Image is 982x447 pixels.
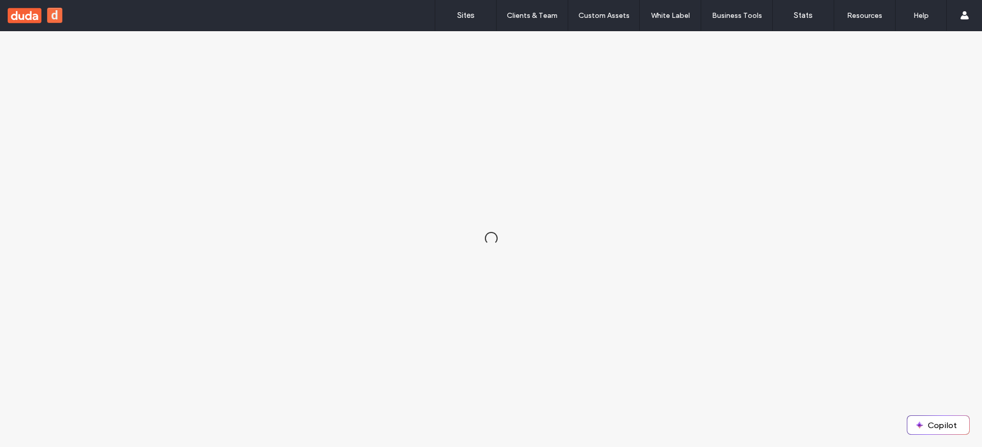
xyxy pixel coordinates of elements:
label: Custom Assets [578,11,630,20]
label: Sites [457,11,475,20]
label: Clients & Team [507,11,557,20]
label: Resources [847,11,882,20]
label: Business Tools [712,11,762,20]
label: White Label [651,11,690,20]
button: d [47,8,62,23]
button: Copilot [907,416,969,434]
label: Stats [794,11,813,20]
label: Help [913,11,929,20]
